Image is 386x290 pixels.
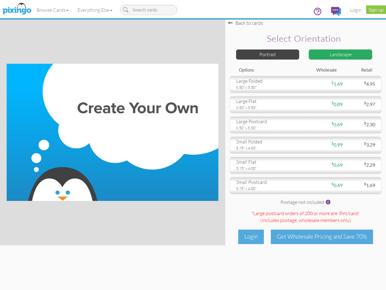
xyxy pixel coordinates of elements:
[236,105,301,110] div: 8.50" x 5.50"
[236,159,301,166] div: small flat
[7,64,218,201] img: create-your-own-landscape.jpg
[343,182,380,189] div: 1.69
[305,67,341,73] div: Wholesale
[236,138,301,145] div: small folded
[271,230,373,244] div: Get Wholesale Pricing and Save 70%
[331,142,343,147] span: 0.99
[230,199,381,207] div: Postage not included
[331,182,343,188] span: 0.49
[331,81,343,87] span: 1.49
[236,179,301,186] div: small postcard
[230,210,381,225] div: *Large postcard orders of 200 or more are .89¢/card! (Includes postage )
[364,161,366,166] sup: $
[297,217,350,223] span: , wholesale members only
[32,2,73,18] a: Browse Cards
[364,101,366,105] sup: $
[343,121,380,128] div: 2.30
[331,101,334,105] sup: $
[236,78,301,85] div: large folded
[366,5,386,14] a: Sign up
[237,34,371,43] h2: Select orientation
[236,125,301,130] div: 8.50" x 5.50"
[331,162,343,168] span: 0.69
[1,2,33,17] img: pixingo logo
[236,166,301,171] div: 5.75" x 4.00"
[331,161,334,166] sup: $
[331,101,343,107] span: 0.89
[308,49,372,60] div: Landscape
[331,80,334,85] sup: $
[331,121,334,125] sup: $
[343,101,380,108] div: 2.97
[236,186,301,191] div: 5.75" x 4.00"
[73,2,117,18] a: Everything Else
[364,182,366,186] sup: $
[236,49,300,60] div: Portrait
[236,118,301,125] div: large postcard
[364,141,366,146] sup: $
[343,81,380,88] div: 4.95
[343,141,380,148] div: 3.29
[346,2,366,18] a: Login
[236,145,301,151] div: 5.75" x 4.00"
[120,5,177,15] input: Search cards
[234,67,306,73] div: Options
[343,162,380,169] div: 2.29
[238,230,264,244] div: Login
[331,121,343,127] span: 0.69
[331,7,341,16] img: comments.svg
[236,85,301,90] div: 8.50" x 5.50"
[331,141,334,146] sup: $
[364,121,366,125] sup: $
[341,67,377,73] div: Retail
[236,98,301,105] div: large flat
[364,80,366,85] sup: $
[331,182,334,186] sup: $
